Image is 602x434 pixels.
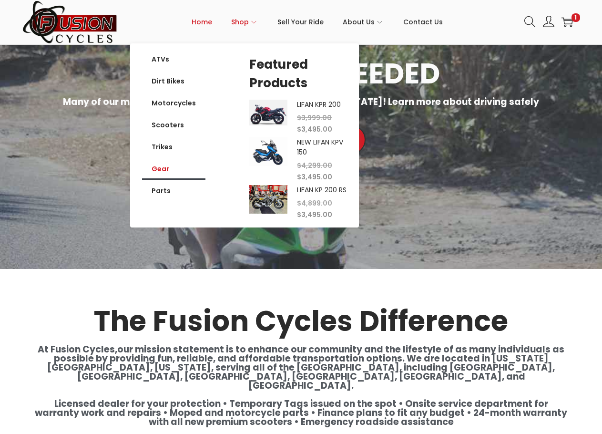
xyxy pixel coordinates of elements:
nav: Menu [142,48,205,202]
span: $ [297,210,301,219]
span: $ [297,172,301,182]
a: Shop [231,0,258,43]
span: Contact Us [403,10,443,34]
span: Sell Your Ride [277,10,324,34]
h3: No License Needed [39,60,563,88]
span: 4,299.00 [297,161,332,170]
a: Contact Us [403,0,443,43]
span: Home [192,10,212,34]
a: Dirt Bikes [142,70,205,92]
span: 3,999.00 [297,113,332,123]
span: Shop [231,10,249,34]
span: $ [297,113,301,123]
span: 3,495.00 [297,124,332,134]
img: Product Image [249,100,287,125]
a: Scooters [142,114,205,136]
nav: Primary navigation [118,0,517,43]
a: Gear [142,158,205,180]
h5: Featured Products [249,55,347,93]
span: About Us [343,10,375,34]
a: LIFAN KPR 200 [297,100,341,109]
span: $ [297,161,301,170]
h3: The Fusion Cycles Difference [34,307,568,335]
span: $ [297,124,301,134]
span: 3,495.00 [297,172,332,182]
a: About Us [343,0,384,43]
a: Sell Your Ride [277,0,324,43]
a: LIFAN KP 200 RS [297,185,347,195]
a: Home [192,0,212,43]
a: 1 [561,16,573,28]
a: Trikes [142,136,205,158]
a: ATVs [142,48,205,70]
h3: Many of our models are street legal without a license in [US_STATE]! Learn more about driving saf... [63,97,540,115]
img: Product Image [249,185,287,214]
img: Product Image [249,137,287,166]
span: 4,899.00 [297,198,332,208]
span: 3,495.00 [297,210,332,219]
span: $ [297,198,301,208]
a: Parts [142,180,205,202]
a: Motorcycles [142,92,205,114]
a: NEW LIFAN KPV 150 [297,137,343,157]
